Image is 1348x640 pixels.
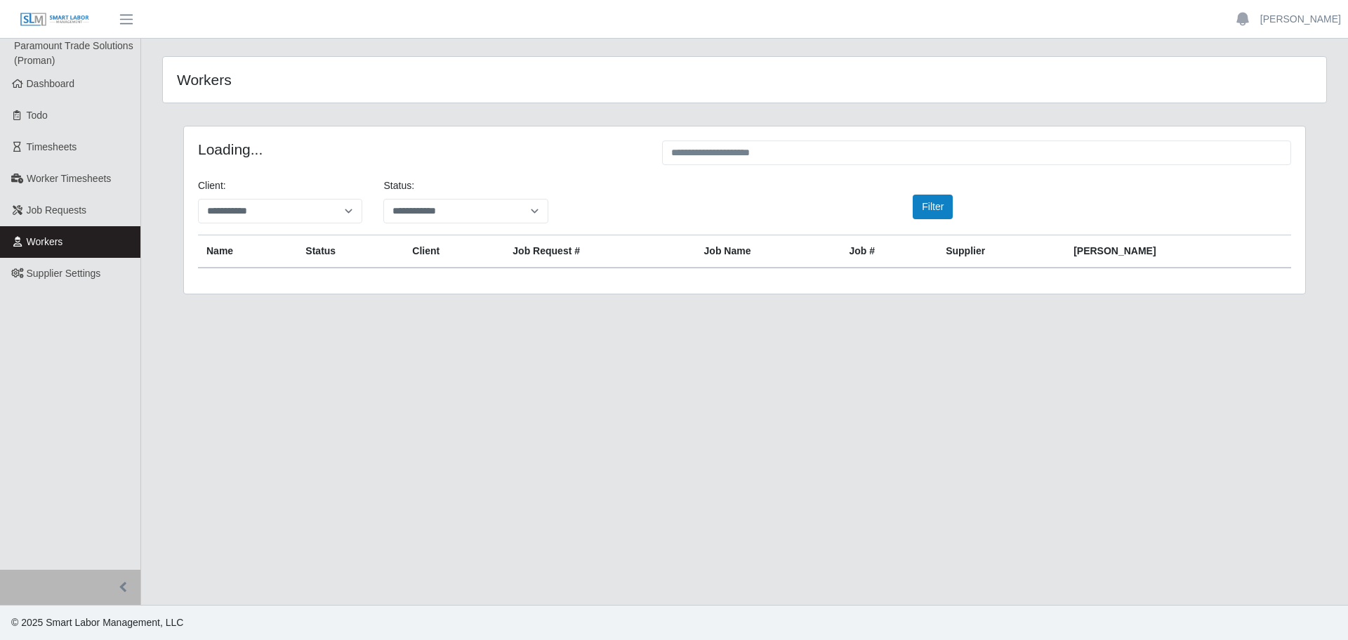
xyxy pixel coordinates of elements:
h4: Workers [177,71,637,89]
span: Dashboard [27,78,75,89]
th: Job Name [696,235,841,268]
th: Status [297,235,404,268]
span: Timesheets [27,141,77,152]
th: Client [404,235,504,268]
span: Workers [27,236,63,247]
span: © 2025 Smart Labor Management, LLC [11,617,183,628]
span: Paramount Trade Solutions (Proman) [14,40,133,66]
th: Name [198,235,297,268]
th: [PERSON_NAME] [1065,235,1291,268]
a: [PERSON_NAME] [1260,12,1341,27]
span: Job Requests [27,204,87,216]
th: Job Request # [504,235,695,268]
h4: Loading... [198,141,641,158]
span: Supplier Settings [27,268,101,279]
th: Supplier [937,235,1065,268]
span: Worker Timesheets [27,173,111,184]
th: Job # [840,235,937,268]
label: Status: [383,178,414,193]
span: Todo [27,110,48,121]
img: SLM Logo [20,12,90,27]
label: Client: [198,178,226,193]
button: Filter [913,195,953,219]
